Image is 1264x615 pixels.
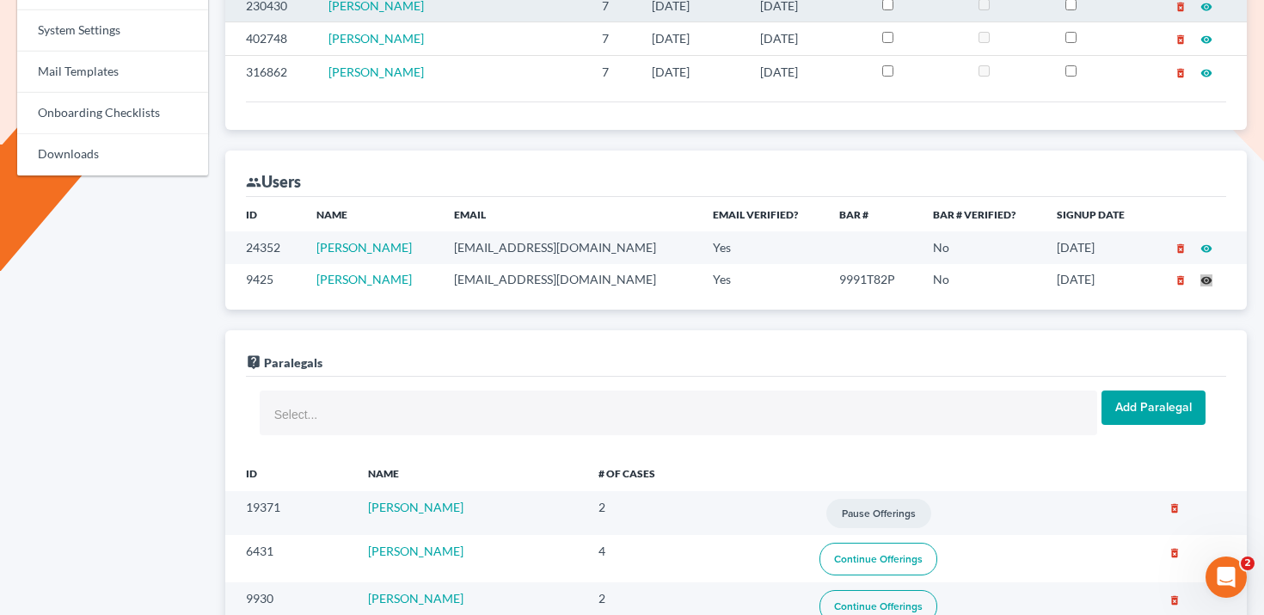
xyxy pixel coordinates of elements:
i: delete_forever [1175,243,1187,255]
th: ID [225,457,354,491]
button: delete_forever [1137,547,1212,559]
th: Signup Date [1043,197,1150,231]
i: visibility [1200,243,1212,255]
a: Downloads [17,134,208,175]
a: visibility [1200,65,1212,79]
td: 7 [588,55,638,88]
a: delete_forever [1175,31,1187,46]
span: 2 [1241,557,1255,570]
button: delete_forever [1137,502,1212,514]
i: delete_forever [1169,594,1181,606]
th: ID [225,197,303,231]
td: [DATE] [638,55,746,88]
td: No [919,264,1043,296]
td: 316862 [225,55,315,88]
i: live_help [246,354,261,370]
i: visibility [1200,1,1212,13]
a: visibility [1200,31,1212,46]
i: delete_forever [1169,547,1181,559]
input: Continue offerings [819,543,937,575]
th: NAME [354,457,585,491]
td: Yes [699,264,825,296]
th: # of Cases [585,457,743,491]
a: System Settings [17,10,208,52]
td: 4 [585,535,743,582]
td: [DATE] [1043,231,1150,263]
a: visibility [1200,240,1212,255]
th: Bar # [825,197,919,231]
td: 19371 [225,491,354,535]
a: [PERSON_NAME] [316,240,412,255]
i: delete_forever [1175,274,1187,286]
a: visibility [1200,272,1212,286]
input: Pause offerings [826,499,931,528]
div: Users [246,171,301,192]
td: [EMAIL_ADDRESS][DOMAIN_NAME] [440,264,698,296]
td: 24352 [225,231,303,263]
td: Yes [699,231,825,263]
a: delete_forever [1175,272,1187,286]
span: Paralegals [264,355,322,370]
a: [PERSON_NAME] [328,65,424,79]
td: [DATE] [638,22,746,55]
a: Mail Templates [17,52,208,93]
td: [DATE] [1043,264,1150,296]
iframe: Intercom live chat [1206,557,1247,598]
a: [PERSON_NAME] [368,500,463,514]
th: Email Verified? [699,197,825,231]
i: delete_forever [1175,1,1187,13]
td: [EMAIL_ADDRESS][DOMAIN_NAME] [440,231,698,263]
a: [PERSON_NAME] [328,31,424,46]
i: group [246,175,261,190]
button: delete_forever [1137,594,1212,606]
a: [PERSON_NAME] [368,591,463,606]
th: Email [440,197,698,231]
th: Name [303,197,441,231]
td: 6431 [225,535,354,582]
td: 402748 [225,22,315,55]
input: Add Paralegal [1101,391,1206,425]
i: delete_forever [1175,67,1187,79]
td: 9425 [225,264,303,296]
a: delete_forever [1175,65,1187,79]
td: [DATE] [746,55,868,88]
i: visibility [1200,67,1212,79]
i: visibility [1200,34,1212,46]
td: No [919,231,1043,263]
td: 2 [585,491,743,535]
i: delete_forever [1169,502,1181,514]
i: delete_forever [1175,34,1187,46]
th: Bar # Verified? [919,197,1043,231]
a: delete_forever [1175,240,1187,255]
a: [PERSON_NAME] [368,544,463,558]
a: [PERSON_NAME] [316,272,412,286]
td: 7 [588,22,638,55]
td: [DATE] [746,22,868,55]
td: 9991T82P [825,264,919,296]
i: visibility [1200,274,1212,286]
a: Onboarding Checklists [17,93,208,134]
